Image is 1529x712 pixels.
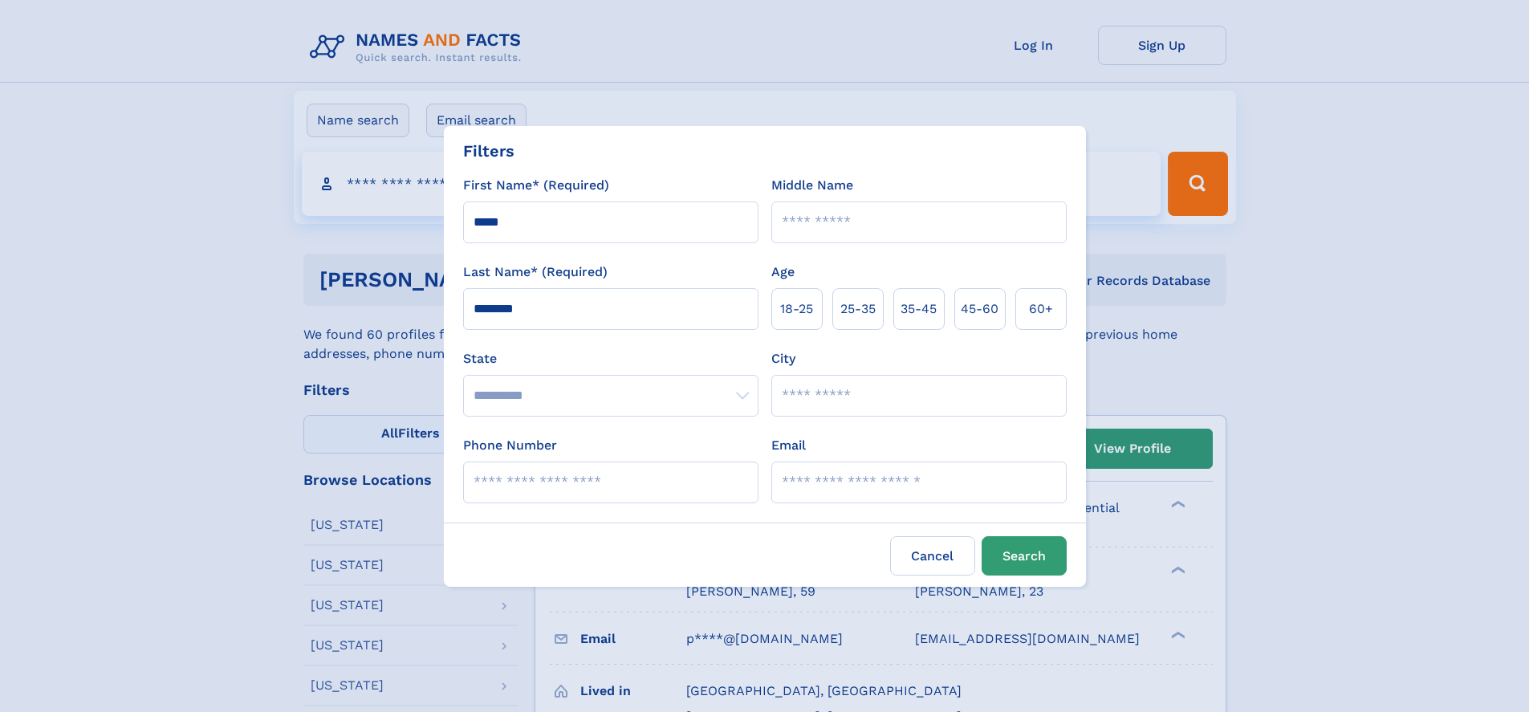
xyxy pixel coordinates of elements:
[982,536,1067,576] button: Search
[890,536,975,576] label: Cancel
[771,436,806,455] label: Email
[771,349,795,368] label: City
[463,262,608,282] label: Last Name* (Required)
[840,299,876,319] span: 25‑35
[771,176,853,195] label: Middle Name
[1029,299,1053,319] span: 60+
[463,436,557,455] label: Phone Number
[901,299,937,319] span: 35‑45
[780,299,813,319] span: 18‑25
[463,176,609,195] label: First Name* (Required)
[771,262,795,282] label: Age
[463,349,758,368] label: State
[961,299,998,319] span: 45‑60
[463,139,514,163] div: Filters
